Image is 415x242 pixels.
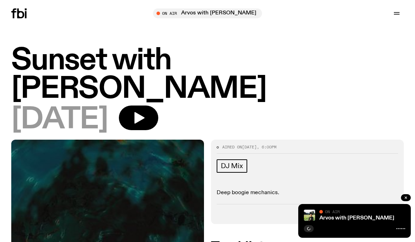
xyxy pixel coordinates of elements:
span: [DATE] [11,106,108,134]
h1: Sunset with [PERSON_NAME] [11,46,404,103]
p: Deep boogie mechanics. [217,190,398,196]
a: DJ Mix [217,159,247,173]
span: [DATE] [242,144,257,150]
span: , 6:00pm [257,144,276,150]
img: Bri is smiling and wearing a black t-shirt. She is standing in front of a lush, green field. Ther... [304,210,315,221]
span: DJ Mix [221,162,243,170]
a: Arvos with [PERSON_NAME] [319,215,394,221]
button: On AirArvos with [PERSON_NAME] [153,8,262,18]
span: Aired on [222,144,242,150]
span: On Air [325,209,340,214]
